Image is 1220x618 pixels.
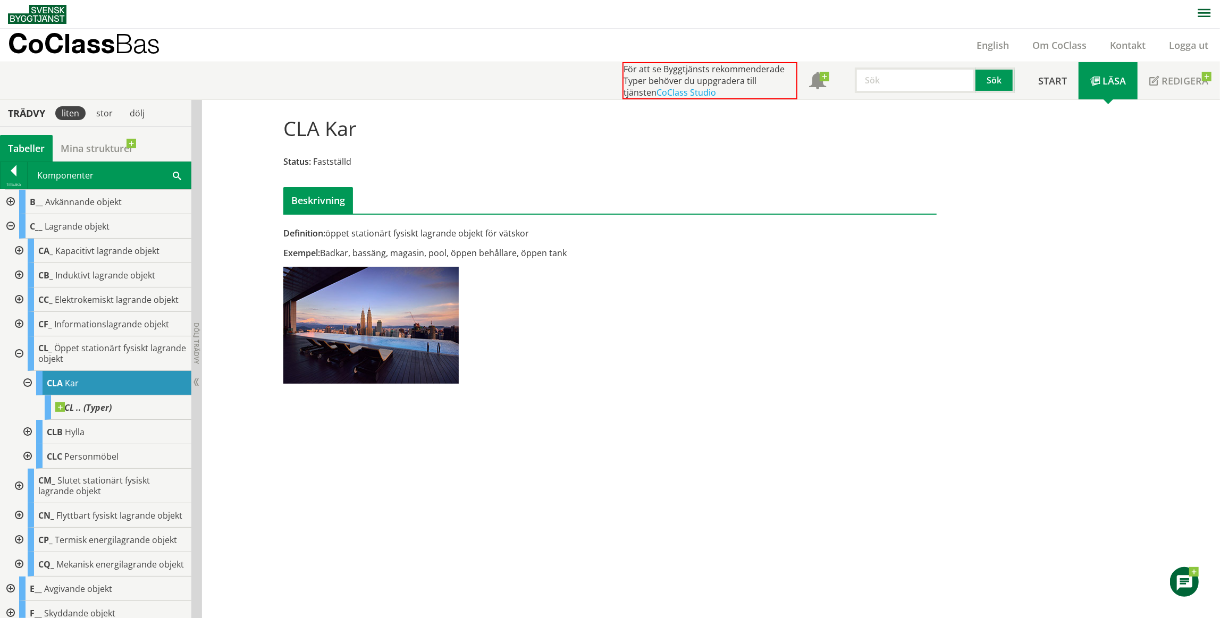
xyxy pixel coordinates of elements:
[38,342,52,354] span: CL_
[55,402,112,413] span: CL .. (Typer)
[44,583,112,595] span: Avgivande objekt
[65,377,79,389] span: Kar
[9,263,191,287] div: Gå till informationssidan för CoClass Studio
[9,552,191,577] div: Gå till informationssidan för CoClass Studio
[47,377,63,389] span: CLA
[1098,39,1157,52] a: Kontakt
[622,62,797,99] div: För att se Byggtjänsts rekommenderade Typer behöver du uppgradera till tjänsten
[55,534,177,546] span: Termisk energilagrande objekt
[54,318,169,330] span: Informationslagrande objekt
[55,106,86,120] div: liten
[9,239,191,263] div: Gå till informationssidan för CoClass Studio
[8,29,183,62] a: CoClassBas
[1157,39,1220,52] a: Logga ut
[283,267,459,384] img: cla-bassang-1.jpg
[38,269,53,281] span: CB_
[55,245,159,257] span: Kapacitivt lagrande objekt
[45,221,110,232] span: Lagrande objekt
[65,426,85,438] span: Hylla
[55,294,179,306] span: Elektrokemiskt lagrande objekt
[283,227,325,239] span: Definition:
[1021,39,1098,52] a: Om CoClass
[123,106,151,120] div: dölj
[9,503,191,528] div: Gå till informationssidan för CoClass Studio
[64,451,119,462] span: Personmöbel
[30,221,43,232] span: C__
[17,444,191,469] div: Gå till informationssidan för CoClass Studio
[1027,62,1079,99] a: Start
[53,135,141,162] a: Mina strukturer
[55,269,155,281] span: Induktivt lagrande objekt
[38,245,53,257] span: CA_
[38,318,52,330] span: CF_
[30,196,43,208] span: B__
[9,287,191,312] div: Gå till informationssidan för CoClass Studio
[1038,74,1067,87] span: Start
[38,342,186,365] span: Öppet stationärt fysiskt lagrande objekt
[9,312,191,336] div: Gå till informationssidan för CoClass Studio
[17,371,191,420] div: Gå till informationssidan för CoClass Studio
[56,558,184,570] span: Mekanisk energilagrande objekt
[965,39,1021,52] a: English
[313,156,351,167] span: Fastställd
[38,510,54,521] span: CN_
[28,162,191,189] div: Komponenter
[9,336,191,469] div: Gå till informationssidan för CoClass Studio
[1138,62,1220,99] a: Redigera
[90,106,119,120] div: stor
[38,534,53,546] span: CP_
[45,196,122,208] span: Avkännande objekt
[38,294,53,306] span: CC_
[2,107,51,119] div: Trädvy
[283,156,311,167] span: Status:
[975,67,1015,93] button: Sök
[38,475,55,486] span: CM_
[283,247,320,259] span: Exempel:
[173,170,181,181] span: Sök i tabellen
[47,451,62,462] span: CLC
[9,469,191,503] div: Gå till informationssidan för CoClass Studio
[8,5,66,24] img: Svensk Byggtjänst
[38,558,54,570] span: CQ_
[56,510,182,521] span: Flyttbart fysiskt lagrande objekt
[855,67,975,93] input: Sök
[26,395,191,420] div: Gå till informationssidan för CoClass Studio
[8,37,160,49] p: CoClass
[17,420,191,444] div: Gå till informationssidan för CoClass Studio
[115,28,160,59] span: Bas
[809,73,826,90] span: Notifikationer
[1162,74,1208,87] span: Redigera
[192,323,201,364] span: Dölj trädvy
[283,227,713,239] div: öppet stationärt fysiskt lagrande objekt för vätskor
[1,180,27,189] div: Tillbaka
[47,426,63,438] span: CLB
[283,116,357,140] h1: CLA Kar
[9,528,191,552] div: Gå till informationssidan för CoClass Studio
[1103,74,1126,87] span: Läsa
[283,187,353,214] div: Beskrivning
[657,87,716,98] a: CoClass Studio
[38,475,150,497] span: Slutet stationärt fysiskt lagrande objekt
[283,247,713,259] div: Badkar, bassäng, magasin, pool, öppen behållare, öppen tank
[30,583,42,595] span: E__
[1079,62,1138,99] a: Läsa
